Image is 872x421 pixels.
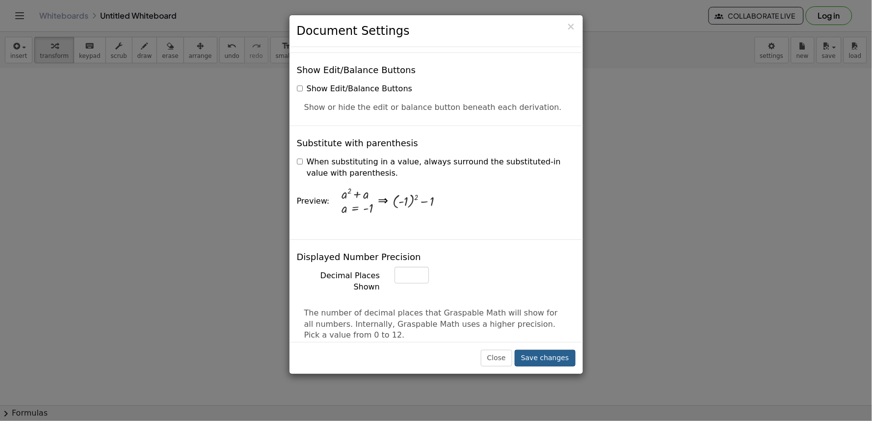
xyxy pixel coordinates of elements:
h4: Substitute with parenthesis [297,138,418,148]
p: The number of decimal places that Graspable Math will show for all numbers. Internally, Graspable... [304,308,568,342]
input: Show Edit/Balance Buttons [297,85,303,92]
button: Save changes [515,350,576,367]
p: Show or hide the edit or balance button beneath each derivation. [304,102,568,113]
h4: Show Edit/Balance Buttons [297,65,416,75]
label: When substituting in a value, always surround the substituted-in value with parenthesis. [297,157,576,179]
label: Decimal Places Shown [290,267,387,293]
h4: Displayed Number Precision [297,252,421,262]
span: × [567,21,576,32]
button: Close [567,22,576,32]
label: Show Edit/Balance Buttons [297,83,412,95]
h3: Document Settings [297,23,576,39]
button: Close [481,350,512,367]
span: Preview: [297,196,330,206]
input: When substituting in a value, always surround the substituted-in value with parenthesis. [297,158,303,165]
div: ⇒ [378,193,388,210]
